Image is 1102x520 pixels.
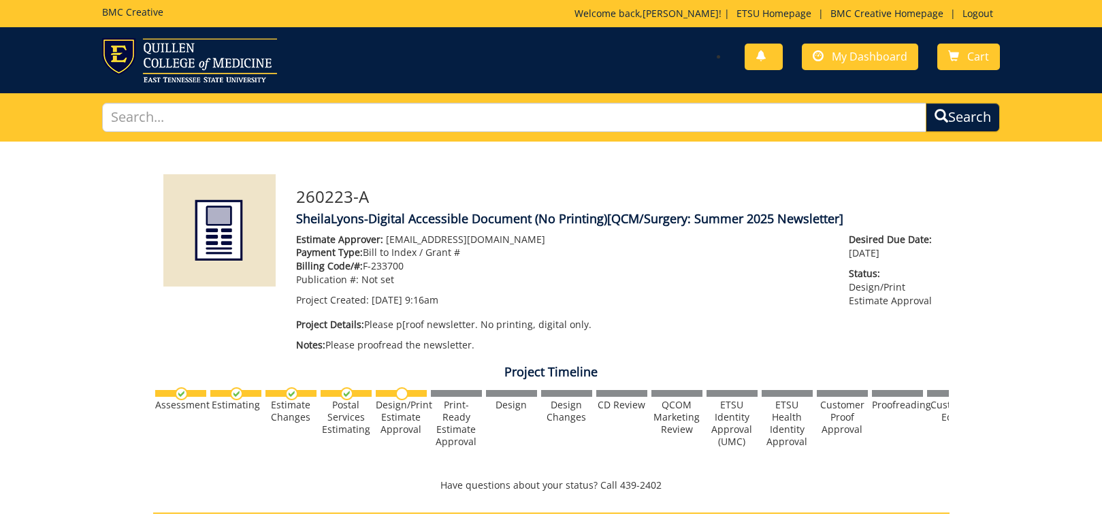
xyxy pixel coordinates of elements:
[707,399,758,448] div: ETSU Identity Approval (UMC)
[956,7,1000,20] a: Logout
[296,318,364,331] span: Project Details:
[102,103,926,132] input: Search...
[824,7,950,20] a: BMC Creative Homepage
[296,259,829,273] p: F-233700
[541,399,592,423] div: Design Changes
[340,387,353,400] img: checkmark
[730,7,818,20] a: ETSU Homepage
[296,273,359,286] span: Publication #:
[486,399,537,411] div: Design
[296,188,939,206] h3: 260223-A
[849,267,939,308] p: Design/Print Estimate Approval
[296,212,939,226] h4: SheilaLyons-Digital Accessible Document (No Printing)
[296,233,829,246] p: [EMAIL_ADDRESS][DOMAIN_NAME]
[395,387,408,400] img: no
[372,293,438,306] span: [DATE] 9:16am
[296,318,829,331] p: Please p[roof newsletter. No printing, digital only.
[230,387,243,400] img: checkmark
[153,365,950,379] h4: Project Timeline
[210,399,261,411] div: Estimating
[849,233,939,260] p: [DATE]
[926,103,1000,132] button: Search
[574,7,1000,20] p: Welcome back, ! | | |
[849,267,939,280] span: Status:
[361,273,394,286] span: Not set
[802,44,918,70] a: My Dashboard
[431,399,482,448] div: Print-Ready Estimate Approval
[762,399,813,448] div: ETSU Health Identity Approval
[153,478,950,492] p: Have questions about your status? Call 439-2402
[937,44,1000,70] a: Cart
[296,338,325,351] span: Notes:
[102,7,163,17] h5: BMC Creative
[832,49,907,64] span: My Dashboard
[296,246,363,259] span: Payment Type:
[817,399,868,436] div: Customer Proof Approval
[643,7,719,20] a: [PERSON_NAME]
[849,233,939,246] span: Desired Due Date:
[607,210,843,227] span: [QCM/Surgery: Summer 2025 Newsletter]
[175,387,188,400] img: checkmark
[872,399,923,411] div: Proofreading
[296,233,383,246] span: Estimate Approver:
[296,259,363,272] span: Billing Code/#:
[296,293,369,306] span: Project Created:
[163,174,276,287] img: Product featured image
[596,399,647,411] div: CD Review
[321,399,372,436] div: Postal Services Estimating
[651,399,702,436] div: QCOM Marketing Review
[265,399,317,423] div: Estimate Changes
[967,49,989,64] span: Cart
[927,399,978,423] div: Customer Edits
[376,399,427,436] div: Design/Print Estimate Approval
[296,246,829,259] p: Bill to Index / Grant #
[102,38,277,82] img: ETSU logo
[285,387,298,400] img: checkmark
[155,399,206,411] div: Assessment
[296,338,829,352] p: Please proofread the newsletter.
